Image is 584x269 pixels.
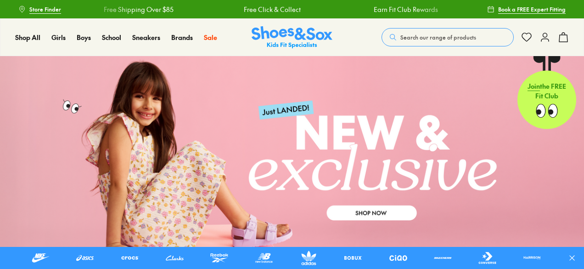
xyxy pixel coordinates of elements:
a: Sneakers [132,33,160,42]
button: Search our range of products [382,28,514,46]
a: Earn Fit Club Rewards [373,5,438,14]
a: Store Finder [18,1,61,17]
span: Join [528,81,540,91]
p: the FREE Fit Club [517,74,576,108]
a: Brands [171,33,193,42]
a: Shop All [15,33,40,42]
a: Boys [77,33,91,42]
a: Free Shipping Over $85 [103,5,173,14]
a: Free Click & Collect [243,5,300,14]
a: Jointhe FREE Fit Club [517,56,576,129]
span: Store Finder [29,5,61,13]
a: Sale [204,33,217,42]
span: Book a FREE Expert Fitting [498,5,566,13]
a: Shoes & Sox [252,26,332,49]
a: School [102,33,121,42]
img: SNS_Logo_Responsive.svg [252,26,332,49]
a: Book a FREE Expert Fitting [487,1,566,17]
span: Search our range of products [400,33,476,41]
a: Girls [51,33,66,42]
